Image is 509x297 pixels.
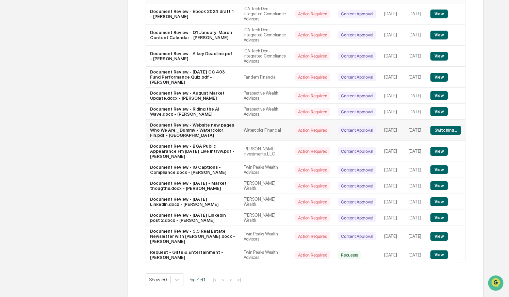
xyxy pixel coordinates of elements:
button: > [227,277,234,283]
td: [DATE] [405,178,426,194]
button: Start new chat [116,54,124,62]
td: [PERSON_NAME] Wealth [240,194,291,210]
div: Content Approval [338,232,376,240]
td: Document Review - BGA Public Appearance Fm [DATE] Live Intrvw.pdf - [PERSON_NAME] [146,141,240,162]
td: [DATE] [405,162,426,178]
button: View [430,181,448,190]
div: Action Required [295,10,330,18]
div: Action Required [295,126,330,134]
td: [DATE] [380,67,404,88]
td: [DATE] [405,210,426,226]
div: Action Required [295,232,330,240]
td: Watercolor Financial [240,120,291,141]
td: Tandem Financial [240,67,291,88]
td: [DATE] [405,120,426,141]
div: Content Approval [338,73,376,81]
button: View [430,52,448,61]
button: View [430,31,448,39]
button: |< [211,277,218,283]
div: We're available if you need us! [23,59,86,64]
td: Perspective Wealth Advisors [240,104,291,120]
button: >| [235,277,243,283]
div: Content Approval [338,52,376,60]
div: Content Approval [338,108,376,116]
div: Action Required [295,31,330,39]
div: Content Approval [338,198,376,206]
td: [DATE] [380,3,404,24]
span: Attestations [56,86,84,93]
div: Action Required [295,73,330,81]
a: 🖐️Preclearance [4,83,47,95]
td: [DATE] [380,210,404,226]
td: [DATE] [405,104,426,120]
button: View [430,107,448,116]
span: Page 1 of 1 [188,277,206,282]
td: Request - Gifts & Entertainment - [PERSON_NAME] [146,247,240,263]
div: Content Approval [338,166,376,174]
div: Requests [338,251,361,259]
td: [DATE] [405,141,426,162]
td: [DATE] [380,162,404,178]
button: View [430,10,448,18]
div: Content Approval [338,214,376,222]
td: Document Review - Q1 January-March Content Calendar - [PERSON_NAME] [146,24,240,46]
div: Content Approval [338,92,376,100]
div: Content Approval [338,126,376,134]
td: Document Review - Ebook 2024 draft 1 - [PERSON_NAME] [146,3,240,24]
div: Content Approval [338,31,376,39]
td: [DATE] [380,226,404,247]
td: Twin Peaks Wealth Advisors [240,247,291,263]
div: Action Required [295,92,330,100]
div: Action Required [295,52,330,60]
div: Action Required [295,108,330,116]
button: View [430,73,448,82]
td: Document Review - August Market Update.docx - [PERSON_NAME] [146,88,240,104]
a: 🗄️Attestations [47,83,87,95]
div: 🖐️ [7,86,12,92]
a: Powered byPylon [48,115,82,120]
span: Data Lookup [14,99,43,105]
td: Document Review - IG Captions - Compliance.docx - [PERSON_NAME] [146,162,240,178]
div: Action Required [295,198,330,206]
td: [DATE] [380,141,404,162]
div: Action Required [295,251,330,259]
td: [DATE] [380,104,404,120]
td: Document Review - [DATE] LinkedIn post 2.docx - [PERSON_NAME] [146,210,240,226]
div: Start new chat [23,52,112,59]
td: [DATE] [380,178,404,194]
div: 🔎 [7,99,12,105]
td: [DATE] [405,46,426,67]
button: < [219,277,226,283]
td: ICA Tech Den-Integrated Compliance Advisors [240,3,291,24]
td: [DATE] [405,226,426,247]
div: Action Required [295,166,330,174]
td: Document Review - Riding the AI Wave.docx - [PERSON_NAME] [146,104,240,120]
td: [DATE] [405,3,426,24]
td: [DATE] [405,247,426,263]
p: How can we help? [7,14,124,25]
div: Content Approval [338,182,376,190]
div: 🗄️ [49,86,55,92]
td: Twin Peaks Wealth Advisors [240,162,291,178]
td: [PERSON_NAME] Wealth [240,178,291,194]
td: [PERSON_NAME] Investments, LLC [240,141,291,162]
td: [DATE] [405,88,426,104]
div: Content Approval [338,10,376,18]
button: View [430,232,448,241]
td: [DATE] [380,46,404,67]
td: [PERSON_NAME] Wealth [240,210,291,226]
td: [DATE] [405,67,426,88]
div: Action Required [295,214,330,222]
a: 🔎Data Lookup [4,96,46,108]
span: Preclearance [14,86,44,93]
button: View [430,91,448,100]
td: Document Review - 9.9 Real Estate Newsletter with [PERSON_NAME].docx - [PERSON_NAME] [146,226,240,247]
td: [DATE] [405,194,426,210]
img: 1746055101610-c473b297-6a78-478c-a979-82029cc54cd1 [7,52,19,64]
td: Document Review - [DATE] CC 403 Fund Performance Quiz.pdf - [PERSON_NAME] [146,67,240,88]
td: Perspective Wealth Advisors [240,88,291,104]
td: ICA Tech Den-Integrated Compliance Advisors [240,46,291,67]
button: View [430,147,448,156]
